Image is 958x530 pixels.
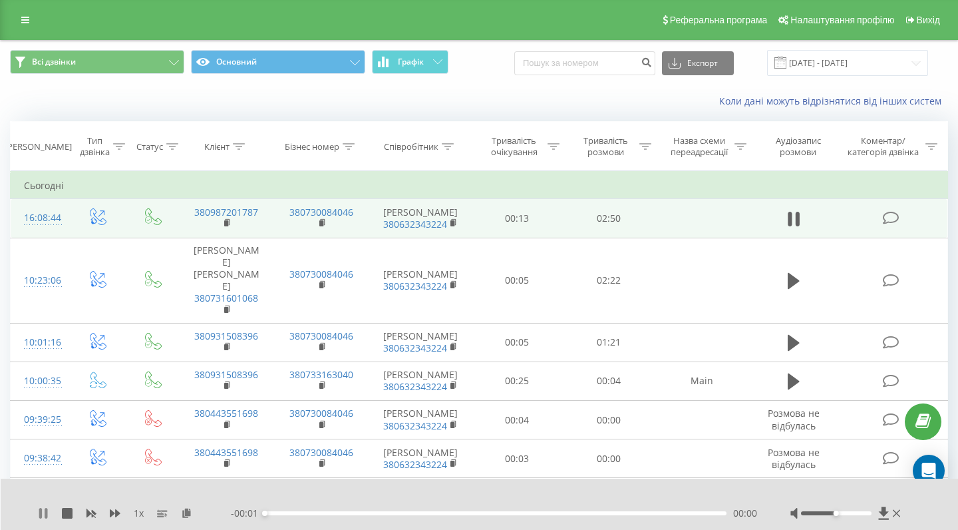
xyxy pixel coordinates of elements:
td: 02:22 [563,238,655,323]
a: 380632343224 [383,218,447,230]
div: [PERSON_NAME] [5,141,72,152]
a: 380730084046 [289,446,353,459]
div: Коментар/категорія дзвінка [844,135,922,158]
td: 00:05 [472,323,563,362]
span: Вихід [917,15,940,25]
div: Тривалість очікування [484,135,545,158]
a: 380730084046 [289,268,353,280]
span: 1 x [134,507,144,520]
td: [PERSON_NAME] [369,362,472,400]
div: Співробітник [384,141,438,152]
div: 16:08:44 [24,205,56,231]
input: Пошук за номером [514,51,655,75]
span: Налаштування профілю [790,15,894,25]
td: 00:04 [472,478,563,517]
div: 10:01:16 [24,330,56,356]
a: 380731601068 [194,292,258,304]
a: 380443551698 [194,407,258,419]
div: Бізнес номер [285,141,339,152]
td: Main [655,362,750,400]
div: Open Intercom Messenger [913,455,945,487]
td: 00:00 [563,478,655,517]
td: 00:00 [563,439,655,478]
td: [PERSON_NAME] [369,478,472,517]
div: Accessibility label [262,511,267,516]
a: 380632343224 [383,380,447,393]
a: 380730084046 [289,407,353,419]
div: Аудіозапис розмови [762,135,834,158]
div: Тип дзвінка [80,135,110,158]
span: 00:00 [733,507,757,520]
span: - 00:01 [231,507,265,520]
td: 00:13 [472,199,563,238]
td: [PERSON_NAME] [369,199,472,238]
button: Основний [191,50,365,74]
td: [PERSON_NAME] [369,401,472,439]
button: Графік [372,50,448,74]
a: 380632343224 [383,280,447,292]
td: 00:05 [472,238,563,323]
div: 10:23:06 [24,268,56,294]
a: 380632343224 [383,342,447,354]
a: 380443551698 [194,446,258,459]
td: [PERSON_NAME] [369,439,472,478]
td: 00:00 [563,401,655,439]
div: Клієнт [204,141,230,152]
a: 380632343224 [383,458,447,471]
button: Всі дзвінки [10,50,184,74]
span: Всі дзвінки [32,57,76,67]
span: Розмова не відбулась [768,407,820,431]
a: 380632343224 [383,419,447,432]
td: 00:04 [563,362,655,400]
div: Тривалість розмови [575,135,636,158]
td: 00:04 [472,401,563,439]
span: Розмова не відбулась [768,446,820,471]
td: 02:50 [563,199,655,238]
div: Статус [136,141,163,152]
div: Accessibility label [834,511,839,516]
td: [PERSON_NAME] [PERSON_NAME] [179,238,274,323]
span: Реферальна програма [670,15,768,25]
div: 10:00:35 [24,368,56,394]
div: 09:38:42 [24,445,56,471]
td: 01:21 [563,323,655,362]
td: 00:25 [472,362,563,400]
td: Сьогодні [11,172,948,199]
a: 380931508396 [194,368,258,381]
a: 380730084046 [289,330,353,342]
button: Експорт [662,51,734,75]
div: Назва схеми переадресації [667,135,731,158]
a: 380931508396 [194,330,258,342]
td: [PERSON_NAME] [369,323,472,362]
a: 380730084046 [289,206,353,218]
td: 00:03 [472,439,563,478]
div: 09:39:25 [24,407,56,433]
span: Графік [398,57,424,67]
a: 380987201787 [194,206,258,218]
td: [PERSON_NAME] [369,238,472,323]
a: 380733163040 [289,368,353,381]
a: Коли дані можуть відрізнятися вiд інших систем [719,95,948,107]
